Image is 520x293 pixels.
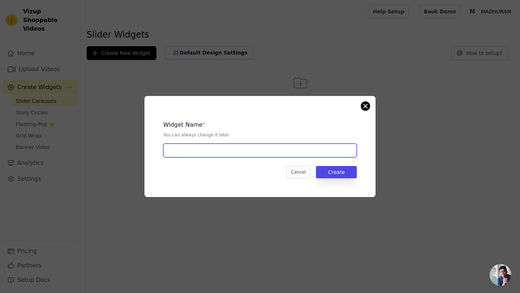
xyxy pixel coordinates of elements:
button: Cancel [286,166,311,178]
a: Open chat [490,264,511,286]
button: Create [316,166,357,178]
button: Close modal [361,102,370,110]
legend: Widget Name [163,121,203,129]
p: You can always change it later [163,132,357,138]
